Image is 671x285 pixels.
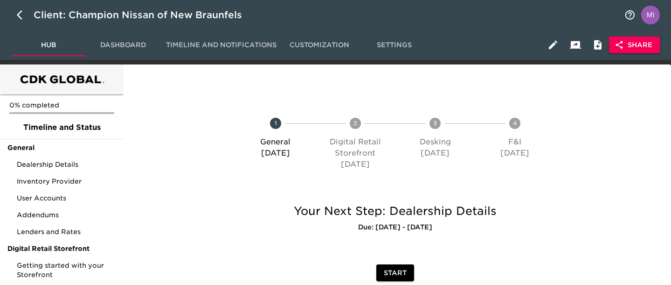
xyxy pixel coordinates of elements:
[274,120,277,127] text: 1
[17,210,116,220] span: Addendums
[319,136,391,159] p: Digital Retail Storefront
[384,267,407,279] span: Start
[239,148,311,159] p: [DATE]
[166,39,277,51] span: Timeline and Notifications
[34,7,255,22] div: Client: Champion Nissan of New Braunfels
[641,6,660,24] img: Profile
[7,143,116,152] span: General
[399,148,471,159] p: [DATE]
[17,193,116,203] span: User Accounts
[616,39,652,51] span: Share
[224,222,566,233] h6: Due: [DATE] - [DATE]
[224,204,566,219] h5: Your Next Step: Dealership Details
[479,148,551,159] p: [DATE]
[17,160,116,169] span: Dealership Details
[353,120,357,127] text: 2
[619,4,641,26] button: notifications
[288,39,351,51] span: Customization
[513,120,517,127] text: 4
[376,264,414,282] button: Start
[91,39,155,51] span: Dashboard
[319,159,391,170] p: [DATE]
[542,34,564,56] button: Edit Hub
[564,34,587,56] button: Client View
[433,120,437,127] text: 3
[7,244,116,253] span: Digital Retail Storefront
[239,136,311,148] p: General
[17,39,80,51] span: Hub
[17,177,116,186] span: Inventory Provider
[362,39,426,51] span: Settings
[587,34,609,56] button: Internal Notes and Comments
[399,136,471,148] p: Desking
[479,136,551,148] p: F&I
[9,100,114,110] p: 0% completed
[7,122,116,133] span: Timeline and Status
[17,261,116,279] span: Getting started with your Storefront
[17,227,116,236] span: Lenders and Rates
[609,36,660,54] button: Share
